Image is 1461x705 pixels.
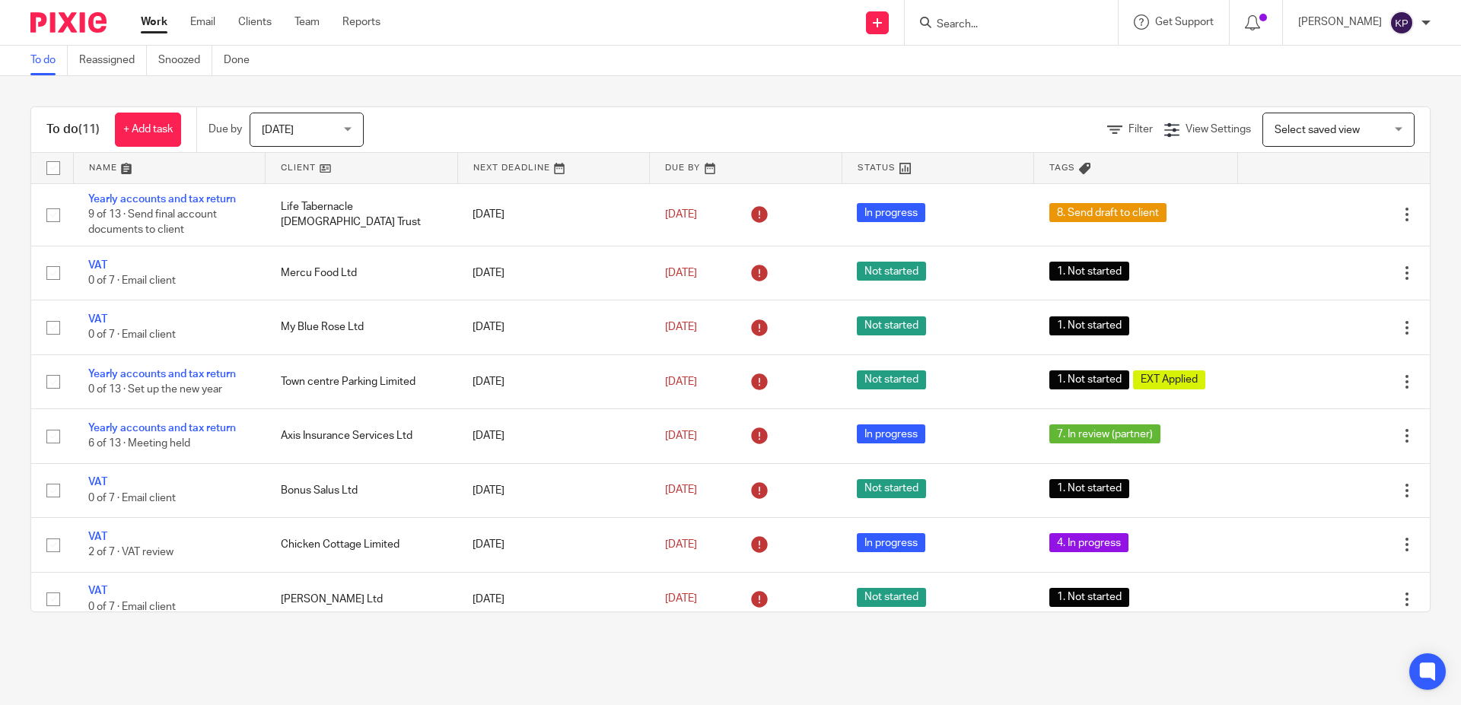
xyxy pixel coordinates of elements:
[1049,262,1129,281] span: 1. Not started
[30,12,107,33] img: Pixie
[1049,370,1129,389] span: 1. Not started
[857,424,925,443] span: In progress
[88,260,107,271] a: VAT
[857,316,926,335] span: Not started
[1049,479,1129,498] span: 1. Not started
[115,113,181,147] a: + Add task
[88,493,176,503] span: 0 of 7 · Email client
[190,14,215,30] a: Email
[88,532,107,542] a: VAT
[266,409,458,463] td: Axis Insurance Services Ltd
[88,314,107,325] a: VAT
[935,18,1072,32] input: Search
[1128,124,1153,135] span: Filter
[1049,588,1129,607] span: 1. Not started
[857,588,926,607] span: Not started
[1275,125,1360,135] span: Select saved view
[857,533,925,552] span: In progress
[857,203,925,222] span: In progress
[88,384,222,395] span: 0 of 13 · Set up the new year
[665,322,697,332] span: [DATE]
[238,14,272,30] a: Clients
[857,262,926,281] span: Not started
[457,246,650,300] td: [DATE]
[665,430,697,441] span: [DATE]
[88,586,107,596] a: VAT
[457,300,650,354] td: [DATE]
[266,518,458,572] td: Chicken Cottage Limited
[88,194,236,205] a: Yearly accounts and tax return
[88,209,217,236] span: 9 of 13 · Send final account documents to client
[665,539,697,550] span: [DATE]
[1133,370,1205,389] span: EXT Applied
[88,330,176,341] span: 0 of 7 · Email client
[857,370,926,389] span: Not started
[457,518,650,572] td: [DATE]
[262,125,294,135] span: [DATE]
[141,14,167,30] a: Work
[665,376,697,387] span: [DATE]
[457,354,650,408] td: [DATE]
[1186,124,1251,135] span: View Settings
[665,485,697,496] span: [DATE]
[665,594,697,605] span: [DATE]
[266,463,458,517] td: Bonus Salus Ltd
[88,275,176,286] span: 0 of 7 · Email client
[857,479,926,498] span: Not started
[224,46,261,75] a: Done
[266,354,458,408] td: Town centre Parking Limited
[208,122,242,137] p: Due by
[1049,424,1160,443] span: 7. In review (partner)
[1049,203,1167,222] span: 8. Send draft to client
[88,423,236,433] a: Yearly accounts and tax return
[665,268,697,278] span: [DATE]
[1155,17,1214,27] span: Get Support
[342,14,380,30] a: Reports
[457,572,650,626] td: [DATE]
[457,463,650,517] td: [DATE]
[158,46,212,75] a: Snoozed
[88,477,107,487] a: VAT
[88,602,176,612] span: 0 of 7 · Email client
[88,547,173,557] span: 2 of 7 · VAT review
[1049,533,1128,552] span: 4. In progress
[1049,164,1075,172] span: Tags
[457,183,650,246] td: [DATE]
[457,409,650,463] td: [DATE]
[88,439,190,449] span: 6 of 13 · Meeting held
[78,123,100,135] span: (11)
[1049,316,1129,335] span: 1. Not started
[1298,14,1382,30] p: [PERSON_NAME]
[266,246,458,300] td: Mercu Food Ltd
[1389,11,1414,35] img: svg%3E
[665,209,697,220] span: [DATE]
[88,369,236,379] a: Yearly accounts and tax return
[79,46,147,75] a: Reassigned
[266,572,458,626] td: [PERSON_NAME] Ltd
[30,46,68,75] a: To do
[266,300,458,354] td: My Blue Rose Ltd
[294,14,320,30] a: Team
[46,122,100,138] h1: To do
[266,183,458,246] td: Life Tabernacle [DEMOGRAPHIC_DATA] Trust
